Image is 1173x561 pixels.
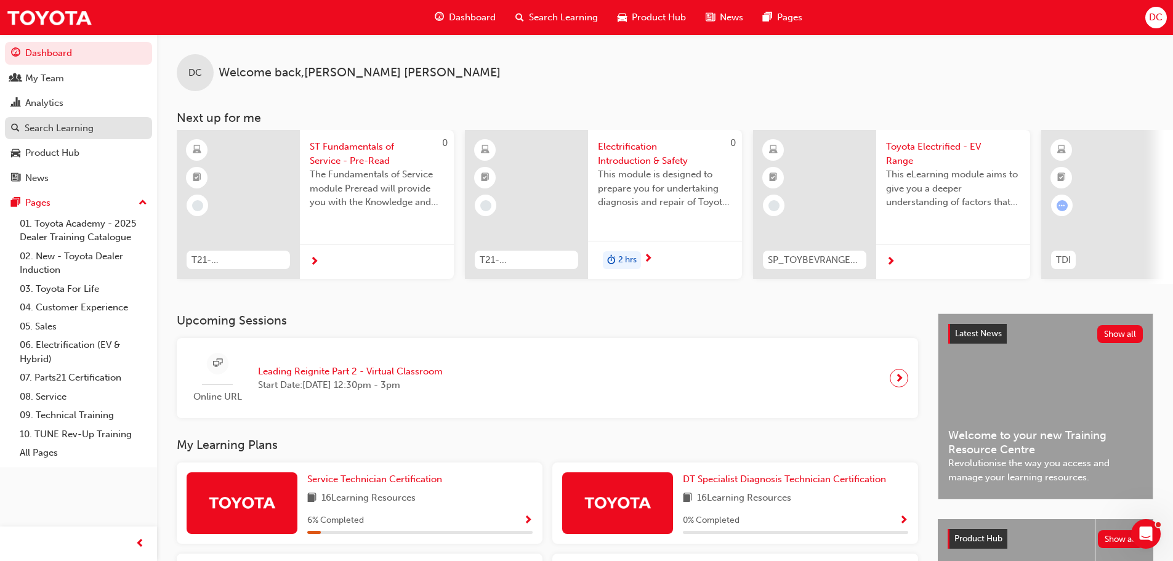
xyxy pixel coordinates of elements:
a: My Team [5,67,152,90]
img: Trak [208,491,276,513]
span: up-icon [139,195,147,211]
a: 08. Service [15,387,152,406]
span: news-icon [11,173,20,184]
img: Trak [6,4,92,31]
div: Product Hub [25,146,79,160]
span: learningRecordVerb_NONE-icon [192,200,203,211]
span: 0 % Completed [683,514,740,528]
span: people-icon [11,73,20,84]
button: Show Progress [899,513,908,528]
span: 0 [730,137,736,148]
a: 09. Technical Training [15,406,152,425]
span: T21-STFOS_PRE_READ [191,253,285,267]
span: Service Technician Certification [307,474,442,485]
div: My Team [25,71,64,86]
a: guage-iconDashboard [425,5,506,30]
span: learningRecordVerb_NONE-icon [480,200,491,211]
span: learningResourceType_ELEARNING-icon [1057,142,1066,158]
span: TDI [1056,253,1071,267]
span: Latest News [955,328,1002,339]
span: 2 hrs [618,253,637,267]
a: Latest NewsShow all [948,324,1143,344]
h3: Next up for me [157,111,1173,125]
span: learningRecordVerb_ATTEMPT-icon [1057,200,1068,211]
span: Show Progress [523,515,533,527]
span: 6 % Completed [307,514,364,528]
a: 07. Parts21 Certification [15,368,152,387]
a: Online URLLeading Reignite Part 2 - Virtual ClassroomStart Date:[DATE] 12:30pm - 3pm [187,348,908,409]
button: DashboardMy TeamAnalyticsSearch LearningProduct HubNews [5,39,152,192]
span: next-icon [643,254,653,265]
a: 02. New - Toyota Dealer Induction [15,247,152,280]
a: All Pages [15,443,152,462]
a: 10. TUNE Rev-Up Training [15,425,152,444]
span: SP_TOYBEVRANGE_EL [768,253,861,267]
span: chart-icon [11,98,20,109]
span: book-icon [307,491,316,506]
span: learningRecordVerb_NONE-icon [768,200,780,211]
button: Pages [5,192,152,214]
span: next-icon [886,257,895,268]
div: Pages [25,196,50,210]
a: News [5,167,152,190]
div: Analytics [25,96,63,110]
span: Revolutionise the way you access and manage your learning resources. [948,456,1143,484]
span: next-icon [895,369,904,387]
a: pages-iconPages [753,5,812,30]
span: Leading Reignite Part 2 - Virtual Classroom [258,365,443,379]
a: Product HubShow all [948,529,1143,549]
a: 04. Customer Experience [15,298,152,317]
button: Show all [1097,325,1143,343]
span: This module is designed to prepare you for undertaking diagnosis and repair of Toyota & Lexus Ele... [598,167,732,209]
h3: Upcoming Sessions [177,313,918,328]
span: News [720,10,743,25]
span: car-icon [618,10,627,25]
span: Welcome back , [PERSON_NAME] [PERSON_NAME] [219,66,501,80]
span: learningResourceType_ELEARNING-icon [769,142,778,158]
a: DT Specialist Diagnosis Technician Certification [683,472,891,486]
a: Search Learning [5,117,152,140]
a: Latest NewsShow allWelcome to your new Training Resource CentreRevolutionise the way you access a... [938,313,1153,499]
button: DC [1145,7,1167,28]
span: Dashboard [449,10,496,25]
span: T21-FOD_HVIS_PREREQ [480,253,573,267]
span: pages-icon [763,10,772,25]
button: Show Progress [523,513,533,528]
span: Search Learning [529,10,598,25]
span: Online URL [187,390,248,404]
span: Start Date: [DATE] 12:30pm - 3pm [258,378,443,392]
span: The Fundamentals of Service module Preread will provide you with the Knowledge and Understanding ... [310,167,444,209]
span: prev-icon [135,536,145,552]
span: search-icon [515,10,524,25]
a: Dashboard [5,42,152,65]
span: guage-icon [11,48,20,59]
span: news-icon [706,10,715,25]
a: Service Technician Certification [307,472,447,486]
span: Product Hub [632,10,686,25]
a: search-iconSearch Learning [506,5,608,30]
a: 03. Toyota For Life [15,280,152,299]
span: Show Progress [899,515,908,527]
a: SP_TOYBEVRANGE_ELToyota Electrified - EV RangeThis eLearning module aims to give you a deeper und... [753,130,1030,279]
iframe: Intercom live chat [1131,519,1161,549]
a: 0T21-FOD_HVIS_PREREQElectrification Introduction & SafetyThis module is designed to prepare you f... [465,130,742,279]
span: guage-icon [435,10,444,25]
span: DC [1149,10,1163,25]
span: sessionType_ONLINE_URL-icon [213,356,222,371]
a: 05. Sales [15,317,152,336]
span: next-icon [310,257,319,268]
a: 06. Electrification (EV & Hybrid) [15,336,152,368]
a: 01. Toyota Academy - 2025 Dealer Training Catalogue [15,214,152,247]
a: Analytics [5,92,152,115]
a: car-iconProduct Hub [608,5,696,30]
span: booktick-icon [193,170,201,186]
button: Show all [1098,530,1144,548]
span: book-icon [683,491,692,506]
span: learningResourceType_ELEARNING-icon [193,142,201,158]
span: 0 [442,137,448,148]
span: 16 Learning Resources [697,491,791,506]
span: This eLearning module aims to give you a deeper understanding of factors that influence driving r... [886,167,1020,209]
div: News [25,171,49,185]
span: learningResourceType_ELEARNING-icon [481,142,490,158]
